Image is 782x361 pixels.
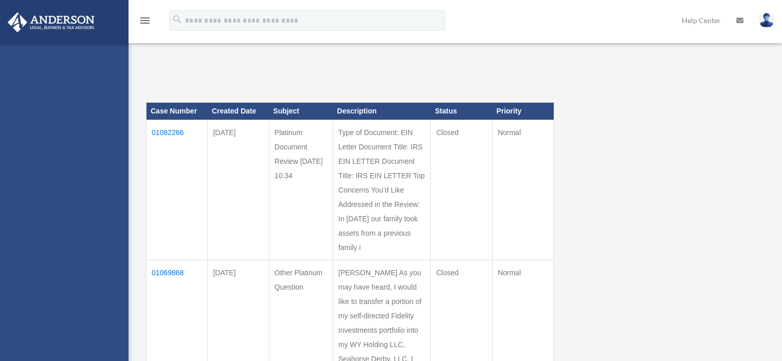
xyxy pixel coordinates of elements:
td: Normal [492,120,553,260]
th: Status [431,103,492,120]
td: Type of Document: EIN Letter Document Title: IRS EIN LETTER Document Title: IRS EIN LETTER Top Co... [333,120,431,260]
th: Created Date [208,103,269,120]
td: Platinum Document Review [DATE] 10:34 [269,120,333,260]
td: Closed [431,120,492,260]
a: menu [139,18,151,27]
i: search [172,14,183,25]
i: menu [139,14,151,27]
td: 01082266 [147,120,208,260]
img: Anderson Advisors Platinum Portal [5,12,98,32]
td: [DATE] [208,120,269,260]
th: Description [333,103,431,120]
th: Priority [492,103,553,120]
th: Case Number [147,103,208,120]
th: Subject [269,103,333,120]
img: User Pic [759,13,774,28]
